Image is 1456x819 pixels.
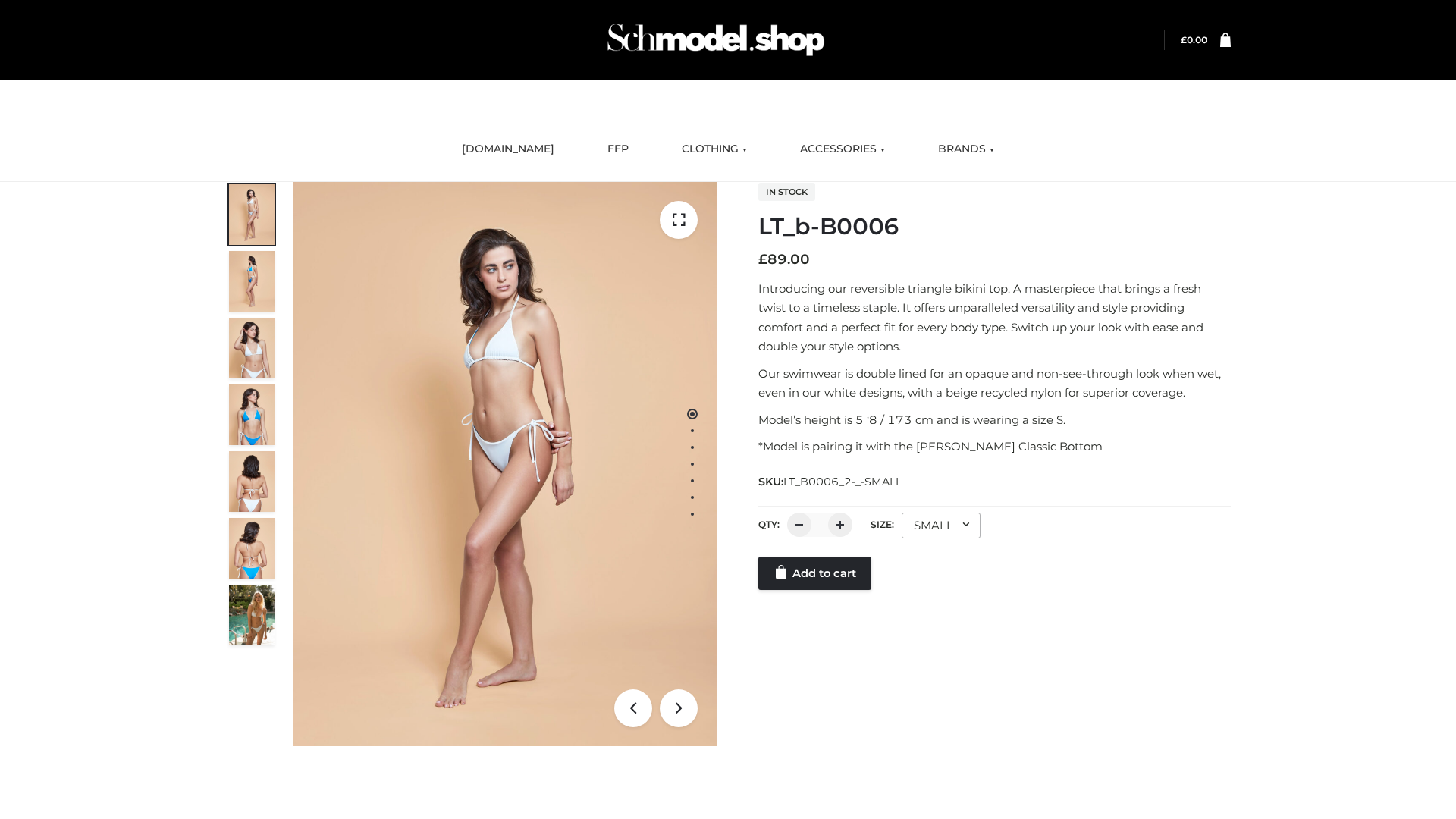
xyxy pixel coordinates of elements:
span: LT_B0006_2-_-SMALL [783,475,902,488]
label: Size: [871,519,894,530]
img: ArielClassicBikiniTop_CloudNine_AzureSky_OW114ECO_1-scaled.jpg [229,184,275,245]
img: ArielClassicBikiniTop_CloudNine_AzureSky_OW114ECO_8-scaled.jpg [229,518,275,579]
span: £ [758,251,767,268]
a: BRANDS [927,133,1006,166]
a: ACCESSORIES [789,133,896,166]
bdi: 89.00 [758,251,810,268]
img: ArielClassicBikiniTop_CloudNine_AzureSky_OW114ECO_3-scaled.jpg [229,318,275,378]
img: Schmodel Admin 964 [602,10,830,70]
span: SKU: [758,472,903,491]
img: Arieltop_CloudNine_AzureSky2.jpg [229,585,275,645]
a: FFP [596,133,640,166]
p: Model’s height is 5 ‘8 / 173 cm and is wearing a size S. [758,410,1231,430]
h1: LT_b-B0006 [758,213,1231,240]
img: ArielClassicBikiniTop_CloudNine_AzureSky_OW114ECO_1 [293,182,717,746]
p: *Model is pairing it with the [PERSON_NAME] Classic Bottom [758,437,1231,457]
img: ArielClassicBikiniTop_CloudNine_AzureSky_OW114ECO_4-scaled.jpg [229,384,275,445]
a: Add to cart [758,557,871,590]
p: Our swimwear is double lined for an opaque and non-see-through look when wet, even in our white d... [758,364,1231,403]
span: In stock [758,183,815,201]
a: [DOMAIN_NAME] [450,133,566,166]
img: ArielClassicBikiniTop_CloudNine_AzureSky_OW114ECO_7-scaled.jpg [229,451,275,512]
label: QTY: [758,519,780,530]
a: CLOTHING [670,133,758,166]
img: ArielClassicBikiniTop_CloudNine_AzureSky_OW114ECO_2-scaled.jpg [229,251,275,312]
p: Introducing our reversible triangle bikini top. A masterpiece that brings a fresh twist to a time... [758,279,1231,356]
bdi: 0.00 [1181,34,1207,45]
a: £0.00 [1181,34,1207,45]
div: SMALL [902,513,981,538]
span: £ [1181,34,1187,45]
